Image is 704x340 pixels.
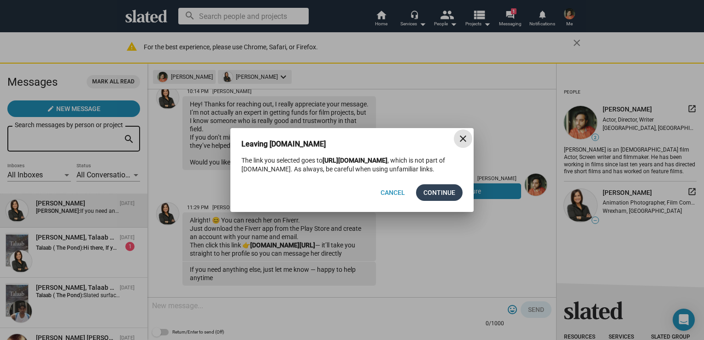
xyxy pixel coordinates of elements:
span: Cancel [381,184,405,201]
div: The link you selected goes to , which is not part of [DOMAIN_NAME]. As always, be careful when us... [230,156,474,173]
button: Cancel [373,184,412,201]
span: Continue [423,184,455,201]
mat-icon: close [458,133,469,144]
strong: [URL][DOMAIN_NAME] [323,157,387,164]
h3: Leaving [DOMAIN_NAME] [241,139,339,149]
a: Continue [416,184,463,201]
